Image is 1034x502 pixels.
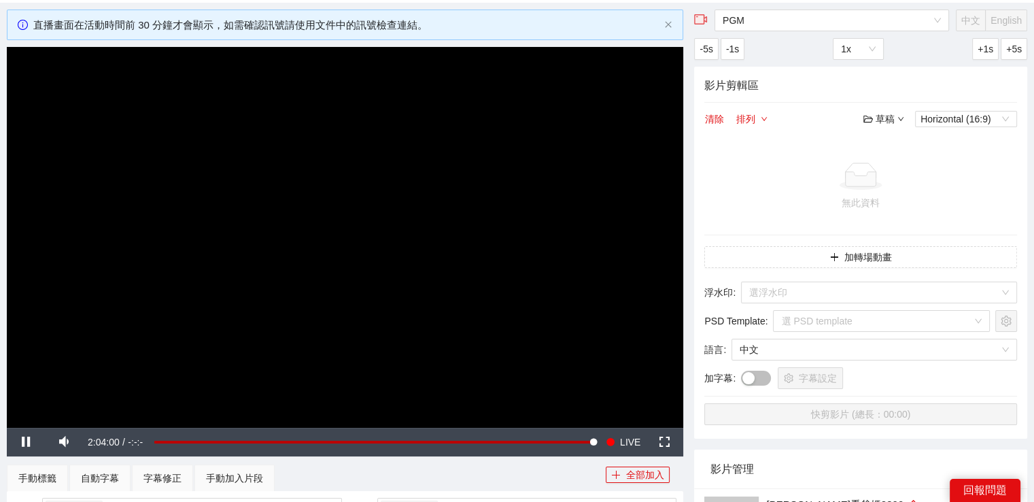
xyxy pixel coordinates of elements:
[863,114,873,124] span: folder-open
[740,339,1009,360] span: 中文
[710,450,1011,488] div: 影片管理
[88,437,120,448] span: 2:04:00
[736,111,768,127] button: 排列down
[620,428,640,456] span: LIVE
[606,467,670,483] button: plus全部加入
[206,471,263,486] div: 手動加入片段
[704,314,768,329] span: PSD Template :
[7,428,45,456] button: Pause
[611,470,621,481] span: plus
[704,285,736,300] span: 浮水印 :
[700,41,712,56] span: -5s
[950,479,1020,502] div: 回報問題
[897,116,904,122] span: down
[721,38,744,60] button: -1s
[990,15,1022,26] span: English
[704,342,726,357] span: 語言 :
[1006,41,1022,56] span: +5s
[694,38,718,60] button: -5s
[726,41,739,56] span: -1s
[33,17,659,33] div: 直播畫面在活動時間前 30 分鐘才會顯示，如需確認訊號請使用文件中的訊號檢查連結。
[972,38,999,60] button: +1s
[664,20,672,29] button: close
[694,13,708,27] span: video-camera
[704,77,1017,94] h4: 影片剪輯區
[995,310,1017,332] button: setting
[841,39,876,59] span: 1x
[704,403,1017,425] button: 快剪影片 (總長：00:00)
[1001,38,1027,60] button: +5s
[154,441,594,444] div: Progress Bar
[920,112,1012,127] span: Horizontal (16:9)
[723,10,941,31] span: PGM
[704,371,736,386] span: 加字幕 :
[601,428,645,456] button: Seek to live, currently playing live
[761,116,768,124] span: down
[143,471,182,486] div: 字幕修正
[128,437,143,448] span: -:-:-
[7,47,683,428] div: Video Player
[81,471,119,486] div: 自動字幕
[18,20,28,30] span: info-circle
[122,437,125,448] span: /
[645,428,683,456] button: Fullscreen
[45,428,83,456] button: Mute
[704,246,1017,268] button: plus加轉場動畫
[18,471,56,486] div: 手動標籤
[961,15,980,26] span: 中文
[704,111,725,127] button: 清除
[863,112,904,127] div: 草稿
[710,195,1012,210] div: 無此資料
[778,367,843,389] button: setting字幕設定
[829,252,839,263] span: plus
[978,41,993,56] span: +1s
